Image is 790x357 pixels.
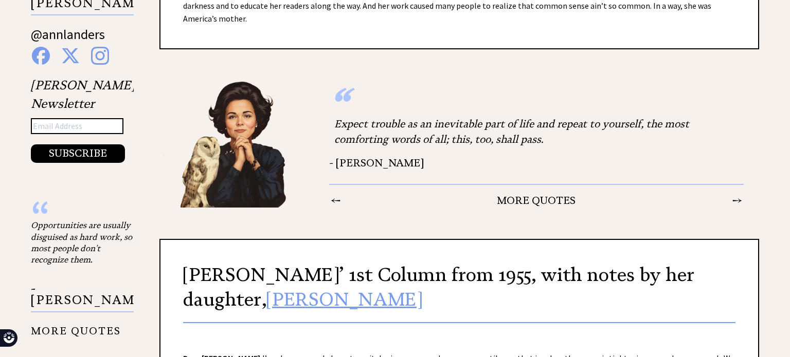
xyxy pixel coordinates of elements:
a: @annlanders [31,26,105,53]
input: Email Address [31,118,123,135]
td: ← [330,194,341,207]
a: [PERSON_NAME] [266,288,422,311]
div: Expect trouble as an inevitable part of life and repeat to yourself, the most comforting words of... [329,111,744,152]
h2: [PERSON_NAME]’ 1st Column from 1955, with notes by her daughter, [183,262,735,323]
td: → [732,194,743,207]
img: Ann8%20v2%20lg.png [159,75,314,208]
div: “ [31,209,134,219]
a: MORE QUOTES [31,317,121,337]
center: MORE QUOTES [375,194,697,206]
p: - [PERSON_NAME] [31,283,149,312]
img: x%20blue.png [61,47,80,65]
button: SUBSCRIBE [31,144,125,163]
div: [PERSON_NAME]'s Newsletter [31,76,143,163]
img: instagram%20blue.png [91,47,109,65]
img: facebook%20blue.png [32,47,50,65]
div: - [PERSON_NAME] [329,157,744,168]
div: “ [329,101,744,111]
div: Opportunities are usually disguised as hard work, so most people don't recognize them. [31,219,134,266]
